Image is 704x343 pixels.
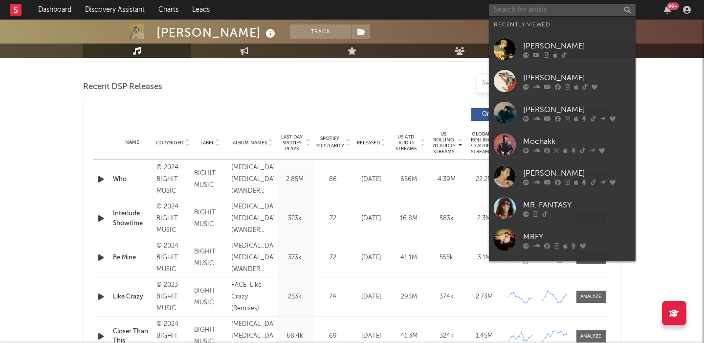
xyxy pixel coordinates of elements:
span: Released [357,140,380,146]
div: 324k [430,331,463,341]
div: 41.3M [393,331,425,341]
div: © 2024 BIGHIT MUSIC [156,240,189,275]
input: Search for artists [489,4,636,16]
a: Like Crazy [113,292,152,302]
div: MR. FANTASY [523,199,631,211]
div: [DATE] [355,175,388,184]
a: Who [113,175,152,184]
div: 656M [393,175,425,184]
div: 4.39M [430,175,463,184]
div: FACE, Like Crazy (Remixes) [231,279,274,315]
div: [PERSON_NAME] [156,24,278,41]
div: 72 [316,214,350,224]
span: Copyright [156,140,184,146]
div: 323k [279,214,311,224]
div: 22.2M [468,175,501,184]
div: 293M [393,292,425,302]
a: Mochakk [489,129,636,160]
div: 374k [430,292,463,302]
div: [DATE] [355,292,388,302]
div: 1.45M [468,331,501,341]
div: 74 [316,292,350,302]
span: US ATD Audio Streams [393,134,419,152]
div: [DATE] [355,214,388,224]
span: Spotify Popularity [315,135,344,150]
div: © 2024 BIGHIT MUSIC [156,201,189,236]
span: US Rolling 7D Audio Streams [430,131,457,155]
a: MRFY [489,224,636,256]
div: BIGHIT MUSIC [194,246,226,270]
div: 555k [430,253,463,263]
a: Twisted N' Luv [489,256,636,288]
div: 72 [316,253,350,263]
div: 2.85M [279,175,311,184]
div: 3.1M [468,253,501,263]
div: [MEDICAL_DATA], [MEDICAL_DATA] (WANDER ver.), [MEDICAL_DATA] (WONDER ver.) [231,201,274,236]
div: BIGHIT MUSIC [194,168,226,191]
div: [PERSON_NAME] [523,167,631,179]
div: Recently Viewed [494,19,631,31]
div: 99 + [667,2,679,10]
div: 2.3M [468,214,501,224]
div: [PERSON_NAME] [523,72,631,84]
div: [PERSON_NAME] [523,40,631,52]
a: [PERSON_NAME] [489,160,636,192]
div: [PERSON_NAME] [523,104,631,115]
span: Album Names [233,140,267,146]
div: 2.73M [468,292,501,302]
a: [PERSON_NAME] [489,33,636,65]
span: Label [200,140,214,146]
span: Originals ( 33 ) [478,112,523,117]
div: 16.8M [393,214,425,224]
div: Mochakk [523,136,631,147]
div: 68.4k [279,331,311,341]
div: [DATE] [355,253,388,263]
div: MRFY [523,231,631,243]
a: [PERSON_NAME] [489,65,636,97]
div: © 2024 BIGHIT MUSIC [156,162,189,197]
div: [MEDICAL_DATA], [MEDICAL_DATA] (WANDER ver.), [MEDICAL_DATA] (WONDER ver.) [231,240,274,275]
span: Last Day Spotify Plays [279,134,305,152]
div: Name [113,139,152,146]
div: © 2023 BIGHIT MUSIC [156,279,189,315]
div: 86 [316,175,350,184]
div: [MEDICAL_DATA], [MEDICAL_DATA] (WANDER ver.), [MEDICAL_DATA] (WONDER ver.), Who (Remixes) [231,162,274,197]
button: Track [290,24,351,39]
div: BIGHIT MUSIC [194,207,226,230]
div: 41.1M [393,253,425,263]
button: 99+ [664,6,671,14]
div: [DATE] [355,331,388,341]
div: 583k [430,214,463,224]
a: [PERSON_NAME] [489,97,636,129]
input: Search by song name or URL [477,80,580,88]
a: MR. FANTASY [489,192,636,224]
div: 69 [316,331,350,341]
a: Interlude : Showtime [113,209,152,228]
button: Originals(33) [471,108,537,121]
span: Global Rolling 7D Audio Streams [468,131,495,155]
a: Be Mine [113,253,152,263]
div: BIGHIT MUSIC [194,285,226,309]
div: 253k [279,292,311,302]
div: 373k [279,253,311,263]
